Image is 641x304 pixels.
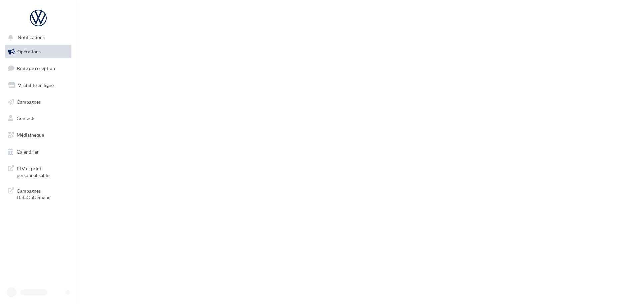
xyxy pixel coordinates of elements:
span: Campagnes DataOnDemand [17,186,69,201]
a: Calendrier [4,145,73,159]
a: Campagnes DataOnDemand [4,184,73,203]
span: Médiathèque [17,132,44,138]
a: Opérations [4,45,73,59]
span: Opérations [17,49,41,54]
span: PLV et print personnalisable [17,164,69,178]
span: Boîte de réception [17,65,55,71]
a: Médiathèque [4,128,73,142]
a: Campagnes [4,95,73,109]
a: Contacts [4,111,73,125]
a: Boîte de réception [4,61,73,75]
span: Visibilité en ligne [18,82,54,88]
span: Contacts [17,115,35,121]
span: Notifications [18,35,45,40]
span: Calendrier [17,149,39,155]
a: PLV et print personnalisable [4,161,73,181]
span: Campagnes [17,99,41,104]
a: Visibilité en ligne [4,78,73,92]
